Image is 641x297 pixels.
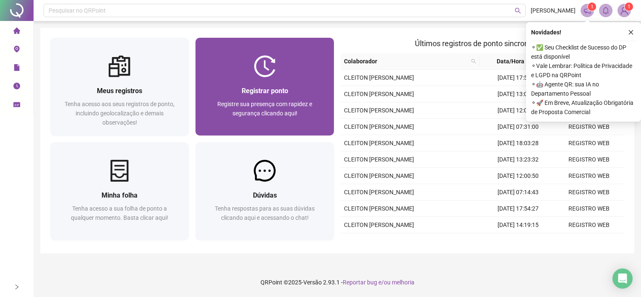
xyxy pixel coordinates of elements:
td: [DATE] 18:03:28 [482,135,553,151]
td: [DATE] 12:09:29 [482,102,553,119]
td: REGISTRO WEB [553,201,624,217]
td: [DATE] 07:31:00 [482,119,553,135]
footer: QRPoint © 2025 - 2.93.1 - [34,268,641,297]
span: CLEITON [PERSON_NAME] [344,172,414,179]
span: Minha folha [102,191,138,199]
a: DúvidasTenha respostas para as suas dúvidas clicando aqui e acessando o chat! [195,142,334,240]
span: ⚬ ✅ Seu Checklist de Sucesso do DP está disponível [531,43,636,61]
span: Últimos registros de ponto sincronizados [415,39,550,48]
span: home [13,23,20,40]
span: Reportar bug e/ou melhoria [343,279,414,286]
span: search [469,55,478,68]
th: Data/Hora [479,53,549,70]
a: Minha folhaTenha acesso a sua folha de ponto a qualquer momento. Basta clicar aqui! [50,142,189,240]
span: CLEITON [PERSON_NAME] [344,156,414,163]
span: notification [584,7,591,14]
td: REGISTRO WEB [553,233,624,250]
span: Registrar ponto [242,87,288,95]
sup: 1 [588,3,596,11]
span: file [13,60,20,77]
span: ⚬ Vale Lembrar: Política de Privacidade e LGPD na QRPoint [531,61,636,80]
td: REGISTRO WEB [553,217,624,233]
span: ⚬ 🤖 Agente QR: sua IA no Departamento Pessoal [531,80,636,98]
td: [DATE] 12:00:50 [482,168,553,184]
td: [DATE] 14:19:15 [482,217,553,233]
span: environment [13,42,20,59]
td: [DATE] 13:07:48 [482,86,553,102]
span: CLEITON [PERSON_NAME] [344,140,414,146]
span: schedule [13,97,20,114]
span: CLEITON [PERSON_NAME] [344,74,414,81]
span: close [628,29,634,35]
span: Novidades ! [531,28,561,37]
span: Tenha acesso aos seus registros de ponto, incluindo geolocalização e demais observações! [65,101,175,126]
td: [DATE] 17:53:26 [482,70,553,86]
span: search [515,8,521,14]
div: Open Intercom Messenger [612,268,633,289]
td: REGISTRO WEB [553,168,624,184]
span: [PERSON_NAME] [531,6,576,15]
span: CLEITON [PERSON_NAME] [344,189,414,195]
img: 84900 [618,4,631,17]
sup: Atualize o seu contato no menu Meus Dados [625,3,633,11]
span: 1 [591,4,594,10]
span: Colaborador [344,57,468,66]
span: Meus registros [97,87,142,95]
span: CLEITON [PERSON_NAME] [344,221,414,228]
span: CLEITON [PERSON_NAME] [344,107,414,114]
span: Versão [303,279,322,286]
td: REGISTRO WEB [553,119,624,135]
span: Tenha acesso a sua folha de ponto a qualquer momento. Basta clicar aqui! [71,205,168,221]
td: REGISTRO WEB [553,135,624,151]
span: CLEITON [PERSON_NAME] [344,123,414,130]
span: Dúvidas [253,191,277,199]
td: REGISTRO WEB [553,151,624,168]
span: CLEITON [PERSON_NAME] [344,205,414,212]
span: bell [602,7,610,14]
td: [DATE] 07:14:43 [482,184,553,201]
td: [DATE] 17:54:27 [482,201,553,217]
span: Data/Hora [483,57,539,66]
span: ⚬ 🚀 Em Breve, Atualização Obrigatória de Proposta Comercial [531,98,636,117]
td: REGISTRO WEB [553,184,624,201]
span: Tenha respostas para as suas dúvidas clicando aqui e acessando o chat! [215,205,315,221]
span: search [471,59,476,64]
span: CLEITON [PERSON_NAME] [344,91,414,97]
span: 1 [628,4,631,10]
a: Registrar pontoRegistre sua presença com rapidez e segurança clicando aqui! [195,38,334,135]
td: [DATE] 13:19:55 [482,233,553,250]
span: right [14,284,20,290]
td: [DATE] 13:23:32 [482,151,553,168]
a: Meus registrosTenha acesso aos seus registros de ponto, incluindo geolocalização e demais observa... [50,38,189,135]
span: Registre sua presença com rapidez e segurança clicando aqui! [217,101,312,117]
span: clock-circle [13,79,20,96]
